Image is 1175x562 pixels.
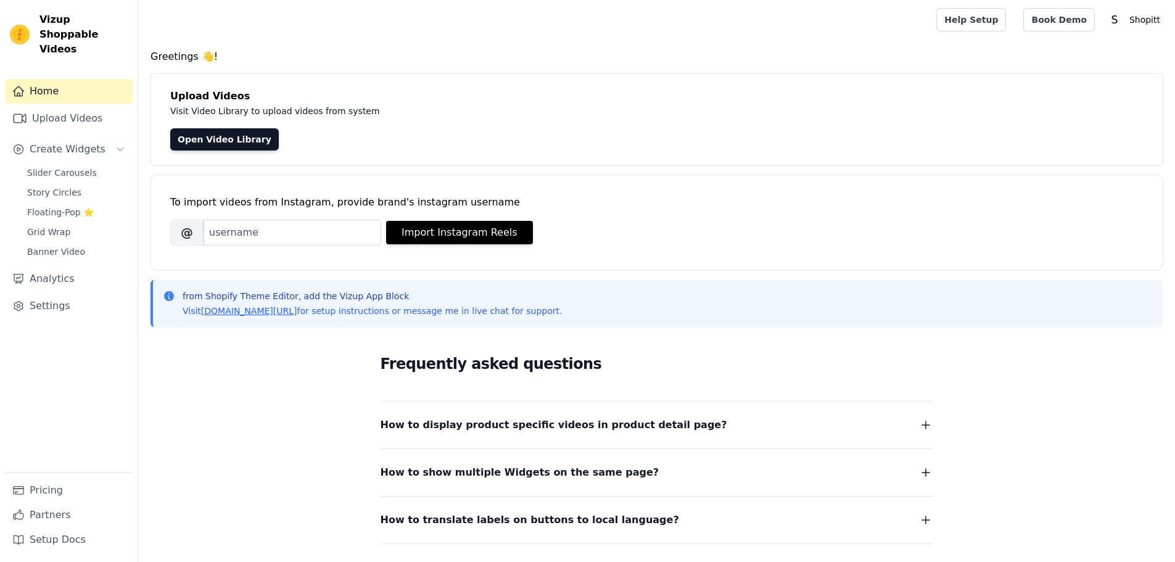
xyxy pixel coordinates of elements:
[30,142,105,157] span: Create Widgets
[20,184,133,201] a: Story Circles
[381,416,727,434] span: How to display product specific videos in product detail page?
[150,49,1163,64] h4: Greetings 👋!
[20,164,133,181] a: Slider Carousels
[10,25,30,44] img: Vizup
[170,128,279,151] a: Open Video Library
[386,221,533,244] button: Import Instagram Reels
[381,464,659,481] span: How to show multiple Widgets on the same page?
[27,206,94,218] span: Floating-Pop ⭐
[1023,8,1094,31] a: Book Demo
[5,503,133,527] a: Partners
[5,294,133,318] a: Settings
[381,352,933,376] h2: Frequently asked questions
[27,246,85,258] span: Banner Video
[1105,9,1165,31] button: S Shopitt
[183,290,562,302] p: from Shopify Theme Editor, add the Vizup App Block
[5,106,133,131] a: Upload Videos
[5,527,133,552] a: Setup Docs
[5,137,133,162] button: Create Widgets
[20,223,133,241] a: Grid Wrap
[381,511,679,529] span: How to translate labels on buttons to local language?
[201,306,297,316] a: [DOMAIN_NAME][URL]
[20,243,133,260] a: Banner Video
[170,104,723,118] p: Visit Video Library to upload videos from system
[381,511,933,529] button: How to translate labels on buttons to local language?
[381,464,933,481] button: How to show multiple Widgets on the same page?
[170,89,1143,104] h4: Upload Videos
[183,305,562,317] p: Visit for setup instructions or message me in live chat for support.
[39,12,128,57] span: Vizup Shoppable Videos
[381,416,933,434] button: How to display product specific videos in product detail page?
[27,186,81,199] span: Story Circles
[20,204,133,221] a: Floating-Pop ⭐
[5,478,133,503] a: Pricing
[27,167,97,179] span: Slider Carousels
[5,79,133,104] a: Home
[1111,14,1118,26] text: S
[936,8,1006,31] a: Help Setup
[204,220,381,246] input: username
[1124,9,1165,31] p: Shopitt
[27,226,70,238] span: Grid Wrap
[170,195,1143,210] div: To import videos from Instagram, provide brand's instagram username
[5,267,133,291] a: Analytics
[170,220,204,246] span: @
